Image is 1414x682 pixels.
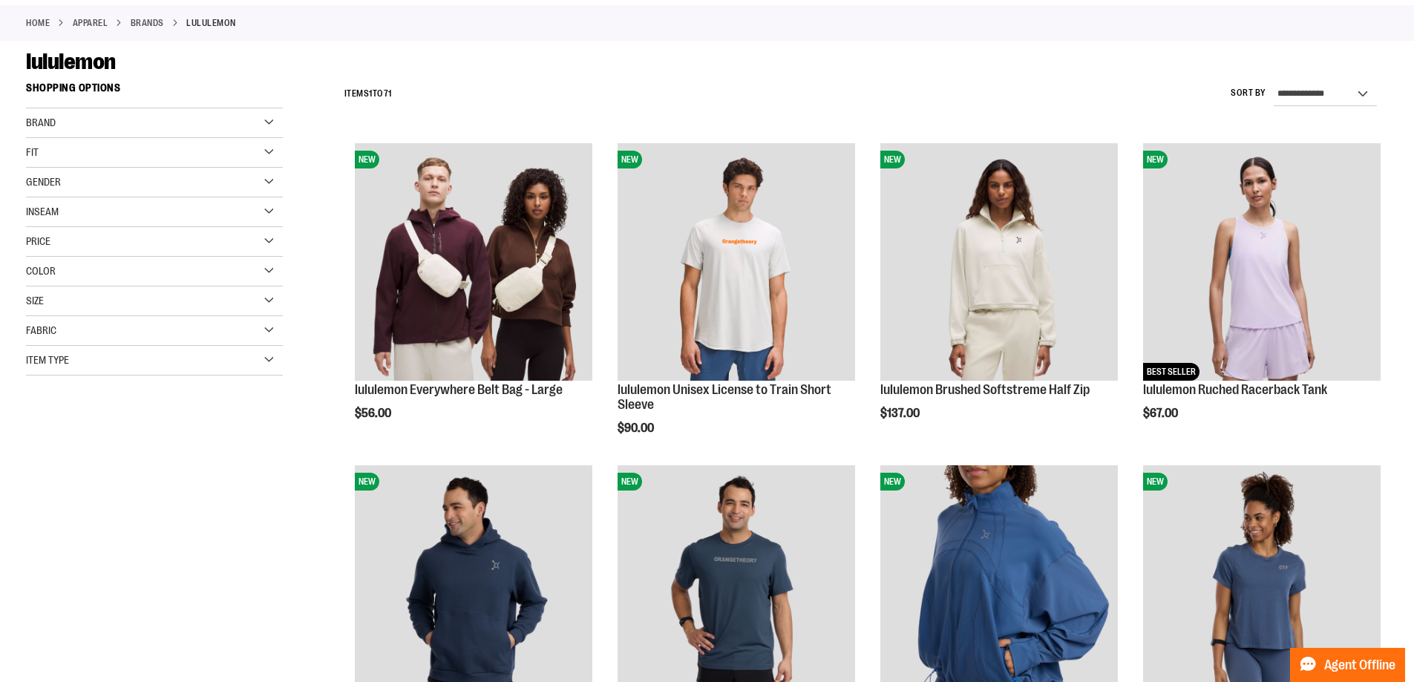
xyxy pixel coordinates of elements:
[26,265,56,277] span: Color
[618,151,642,168] span: NEW
[1324,658,1395,672] span: Agent Offline
[26,146,39,158] span: Fit
[26,49,116,74] span: lululemon
[26,324,56,336] span: Fabric
[880,143,1118,381] img: lululemon Brushed Softstreme Half Zip
[355,407,393,420] span: $56.00
[26,117,56,128] span: Brand
[618,422,656,435] span: $90.00
[1143,363,1199,381] span: BEST SELLER
[880,382,1090,397] a: lululemon Brushed Softstreme Half Zip
[1143,143,1381,381] img: lululemon Ruched Racerback Tank
[1143,151,1168,168] span: NEW
[26,235,50,247] span: Price
[347,136,600,458] div: product
[26,295,44,306] span: Size
[26,75,283,108] strong: Shopping Options
[610,136,863,472] div: product
[384,88,392,99] span: 71
[880,473,905,491] span: NEW
[186,16,236,30] strong: lululemon
[355,382,563,397] a: lululemon Everywhere Belt Bag - Large
[355,143,592,381] img: lululemon Everywhere Belt Bag - Large
[618,143,855,381] img: lululemon Unisex License to Train Short Sleeve
[73,16,108,30] a: APPAREL
[344,82,392,105] h2: Items to
[26,176,61,188] span: Gender
[1136,136,1388,458] div: product
[1143,382,1327,397] a: lululemon Ruched Racerback Tank
[131,16,164,30] a: BRANDS
[26,206,59,217] span: Inseam
[618,143,855,383] a: lululemon Unisex License to Train Short SleeveNEW
[26,16,50,30] a: Home
[880,143,1118,383] a: lululemon Brushed Softstreme Half ZipNEW
[618,473,642,491] span: NEW
[873,136,1125,458] div: product
[1231,87,1266,99] label: Sort By
[618,382,831,412] a: lululemon Unisex License to Train Short Sleeve
[1290,648,1405,682] button: Agent Offline
[355,151,379,168] span: NEW
[1143,143,1381,383] a: lululemon Ruched Racerback TankNEWBEST SELLER
[880,407,922,420] span: $137.00
[880,151,905,168] span: NEW
[1143,407,1180,420] span: $67.00
[369,88,373,99] span: 1
[1143,473,1168,491] span: NEW
[355,143,592,383] a: lululemon Everywhere Belt Bag - LargeNEW
[355,473,379,491] span: NEW
[26,354,69,366] span: Item Type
